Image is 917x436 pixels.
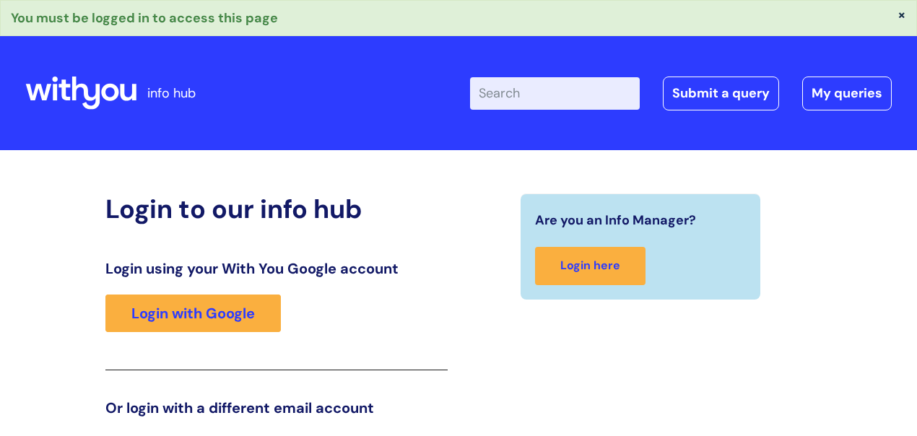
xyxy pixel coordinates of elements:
a: Login with Google [105,295,281,332]
input: Search [470,77,640,109]
h3: Or login with a different email account [105,399,448,417]
span: Are you an Info Manager? [535,209,696,232]
h3: Login using your With You Google account [105,260,448,277]
button: × [898,8,906,21]
a: Submit a query [663,77,779,110]
h2: Login to our info hub [105,193,448,224]
a: Login here [535,247,646,285]
p: info hub [147,82,196,105]
a: My queries [802,77,892,110]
